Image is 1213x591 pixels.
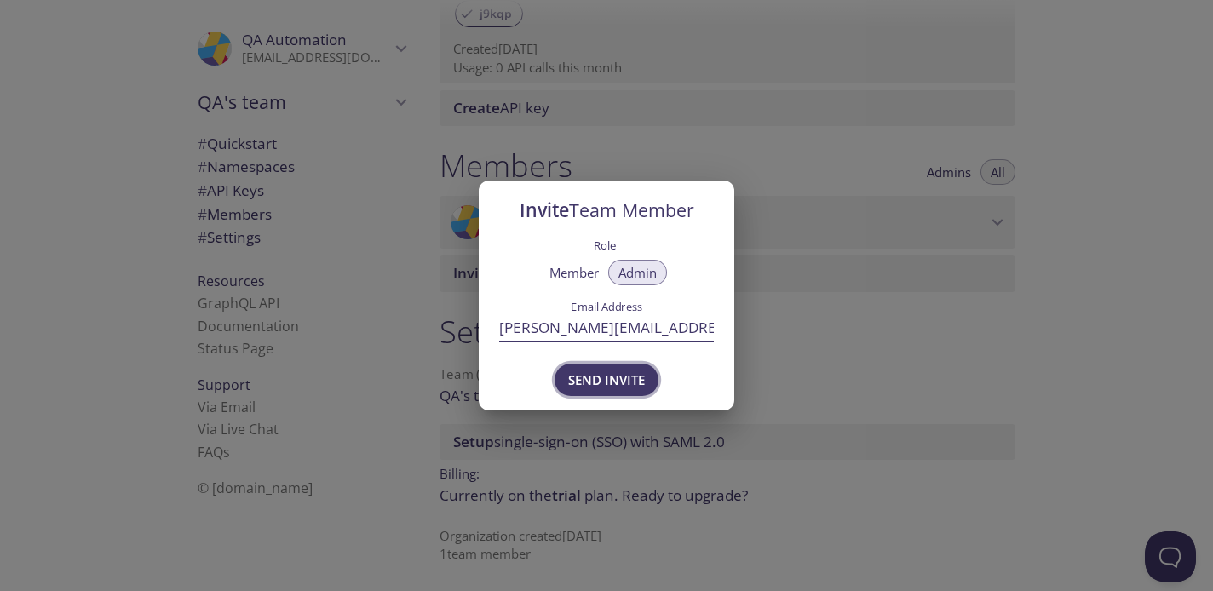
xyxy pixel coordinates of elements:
span: Team Member [569,198,694,222]
span: Invite [520,198,694,222]
button: Send Invite [555,364,658,396]
label: Email Address [526,301,687,313]
label: Role [594,233,616,255]
button: Member [539,260,609,285]
input: john.smith@acme.com [499,313,714,341]
button: Admin [608,260,667,285]
span: Send Invite [568,369,645,391]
